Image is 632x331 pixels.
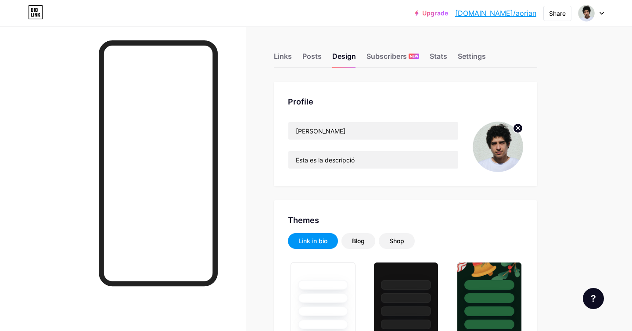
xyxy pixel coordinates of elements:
div: Design [332,51,356,67]
div: Shop [389,237,404,245]
span: NEW [410,54,418,59]
div: Link in bio [298,237,327,245]
div: Stats [430,51,447,67]
a: [DOMAIN_NAME]/aorian [455,8,536,18]
div: Posts [302,51,322,67]
div: Blog [352,237,365,245]
input: Bio [288,151,458,169]
div: Subscribers [366,51,419,67]
img: Abel O'Rian [578,5,595,22]
div: Links [274,51,292,67]
a: Upgrade [415,10,448,17]
div: Themes [288,214,523,226]
img: Abel O'Rian [473,122,523,172]
div: Profile [288,96,523,108]
div: Settings [458,51,486,67]
div: Share [549,9,566,18]
input: Name [288,122,458,140]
